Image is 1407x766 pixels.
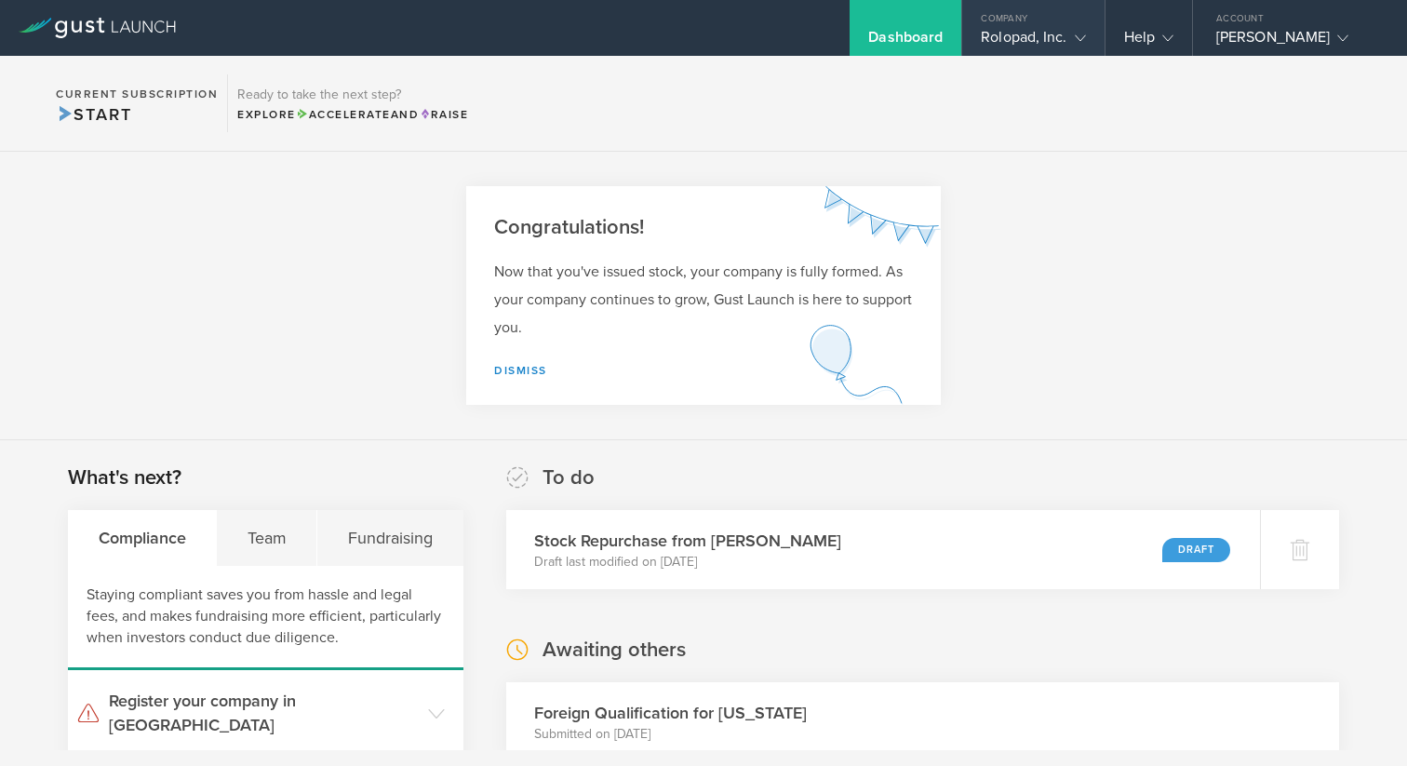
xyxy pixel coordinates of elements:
h2: What's next? [68,464,181,491]
a: Dismiss [494,364,547,377]
h3: Ready to take the next step? [237,88,468,101]
p: Now that you've issued stock, your company is fully formed. As your company continues to grow, Gu... [494,258,913,342]
span: and [296,108,420,121]
span: Raise [419,108,468,121]
div: Compliance [68,510,217,566]
h3: Register your company in [GEOGRAPHIC_DATA] [109,689,419,737]
div: Stock Repurchase from [PERSON_NAME]Draft last modified on [DATE]Draft [506,510,1260,589]
h3: Foreign Qualification for [US_STATE] [534,701,807,725]
div: [PERSON_NAME] [1216,28,1374,56]
div: Staying compliant saves you from hassle and legal fees, and makes fundraising more efficient, par... [68,566,463,670]
iframe: Chat Widget [1314,677,1407,766]
p: Draft last modified on [DATE] [534,553,841,571]
h2: Current Subscription [56,88,218,100]
div: Ready to take the next step?ExploreAccelerateandRaise [227,74,477,132]
h2: Congratulations! [494,214,913,241]
div: Rolopad, Inc. [981,28,1085,56]
p: Submitted on [DATE] [534,725,807,744]
div: Fundraising [317,510,462,566]
h2: Awaiting others [543,637,686,664]
span: Start [56,104,131,125]
div: Team [217,510,317,566]
div: Help [1124,28,1173,56]
h2: To do [543,464,595,491]
div: Dashboard [868,28,943,56]
div: Explore [237,106,468,123]
span: Accelerate [296,108,391,121]
div: Draft [1162,538,1230,562]
h3: Stock Repurchase from [PERSON_NAME] [534,529,841,553]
